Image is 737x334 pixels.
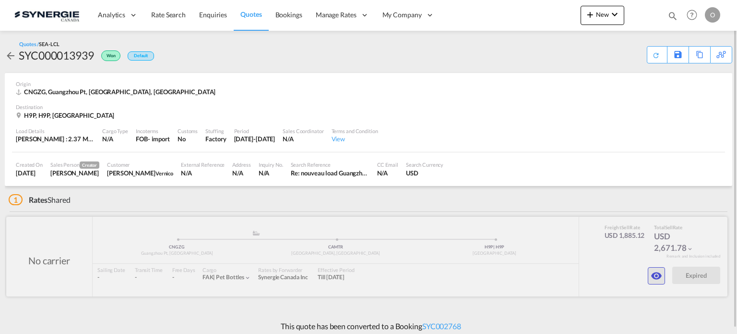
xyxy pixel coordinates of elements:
[24,88,215,96] span: CNGZG, Guangzhou Pt, [GEOGRAPHIC_DATA], [GEOGRAPHIC_DATA]
[316,10,357,20] span: Manage Rates
[234,127,275,135] div: Period
[684,7,700,23] span: Help
[291,169,369,177] div: Re: nouveau load Guangzhou copco
[667,11,678,21] md-icon: icon-magnify
[205,127,226,135] div: Stuffing
[652,51,660,59] md-icon: icon-refresh
[9,194,23,205] span: 1
[667,47,689,63] div: Save As Template
[16,127,95,135] div: Load Details
[151,11,186,19] span: Rate Search
[234,135,275,143] div: 14 Aug 2025
[94,48,123,63] div: Won
[107,169,173,177] div: Luc Lacroix
[136,127,170,135] div: Incoterms
[16,111,117,120] div: H9P, H9P, Canada
[283,127,323,135] div: Sales Coordinator
[199,11,227,19] span: Enquiries
[667,11,678,25] div: icon-magnify
[276,321,461,332] p: This quote has been converted to a Booking
[382,10,422,20] span: My Company
[5,48,19,63] div: icon-arrow-left
[705,7,720,23] div: O
[29,195,48,204] span: Rates
[332,135,378,143] div: View
[16,87,218,96] div: CNGZG, Guangzhou Pt, GD, Europe
[240,10,262,18] span: Quotes
[581,6,624,25] button: icon-plus 400-fgNewicon-chevron-down
[14,4,79,26] img: 1f56c880d42311ef80fc7dca854c8e59.png
[107,161,173,168] div: Customer
[50,161,99,169] div: Sales Person
[9,195,71,205] div: Shared
[584,9,596,20] md-icon: icon-plus 400-fg
[651,270,662,282] md-icon: icon-eye
[5,50,16,62] md-icon: icon-arrow-left
[648,267,665,285] button: icon-eye
[19,40,59,48] div: Quotes /SEA-LCL
[16,135,95,143] div: [PERSON_NAME] : 2.37 MT | Volumetric Wt : 25.17 CBM | Chargeable Wt : 25.17 W/M
[102,135,128,143] div: N/A
[291,161,369,168] div: Search Reference
[98,10,125,20] span: Analytics
[178,135,198,143] div: No
[232,161,250,168] div: Address
[684,7,705,24] div: Help
[377,169,398,177] div: N/A
[259,161,283,168] div: Inquiry No.
[50,169,99,177] div: Karen Mercier
[275,11,302,19] span: Bookings
[205,135,226,143] div: Factory Stuffing
[332,127,378,135] div: Terms and Condition
[259,169,283,177] div: N/A
[406,161,444,168] div: Search Currency
[16,103,721,111] div: Destination
[148,135,170,143] div: - import
[80,161,99,169] span: Creator
[422,322,461,331] a: SYC002768
[136,135,148,143] div: FOB
[232,169,250,177] div: N/A
[16,80,721,87] div: Origin
[377,161,398,168] div: CC Email
[107,53,118,62] span: Won
[102,127,128,135] div: Cargo Type
[584,11,620,18] span: New
[128,51,154,61] div: Default
[406,169,444,177] div: USD
[19,48,94,63] div: SYC000013939
[181,161,225,168] div: External Reference
[16,161,43,168] div: Created On
[39,41,59,47] span: SEA-LCL
[283,135,323,143] div: N/A
[181,169,225,177] div: N/A
[609,9,620,20] md-icon: icon-chevron-down
[652,47,662,59] div: Quote PDF is not available at this time
[16,169,43,177] div: 8 Aug 2025
[155,170,173,176] span: Vernico
[178,127,198,135] div: Customs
